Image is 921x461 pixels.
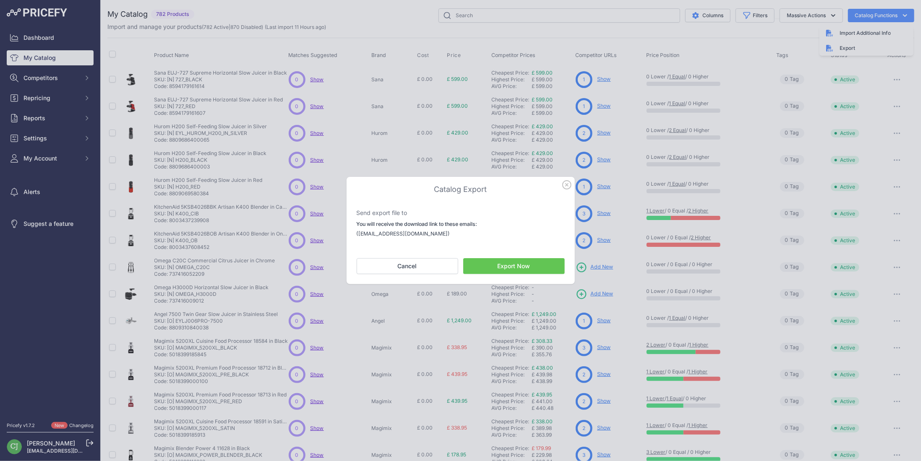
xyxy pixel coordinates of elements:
p: ([EMAIL_ADDRESS][DOMAIN_NAME]) [357,230,565,238]
h3: Catalog Export [357,184,565,195]
span: Send export file to [357,209,407,216]
button: Export Now [463,258,565,274]
button: Cancel [357,258,458,274]
p: You will receive the download link to these emails: [357,220,565,228]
